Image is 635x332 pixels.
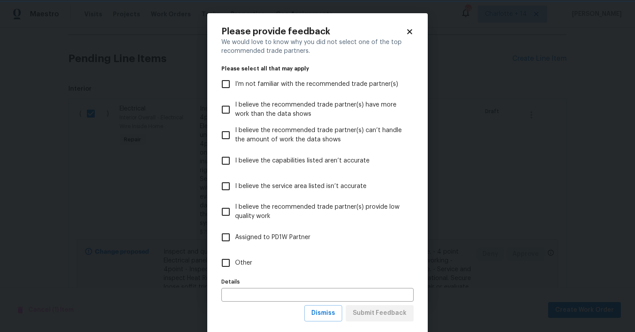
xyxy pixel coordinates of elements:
[235,80,398,89] span: I’m not familiar with the recommended trade partner(s)
[235,203,407,221] span: I believe the recommended trade partner(s) provide low quality work
[235,126,407,144] span: I believe the recommended trade partner(s) can’t handle the amount of work the data shows
[221,66,414,71] legend: Please select all that may apply
[235,100,407,119] span: I believe the recommended trade partner(s) have more work than the data shows
[235,182,366,191] span: I believe the service area listed isn’t accurate
[235,258,252,268] span: Other
[221,27,406,36] h2: Please provide feedback
[221,279,414,284] label: Details
[235,233,310,242] span: Assigned to PD1W Partner
[311,308,335,319] span: Dismiss
[235,156,370,166] span: I believe the capabilities listed aren’t accurate
[221,38,414,55] div: We would love to know why you did not select one of the top recommended trade partners.
[304,305,342,321] button: Dismiss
